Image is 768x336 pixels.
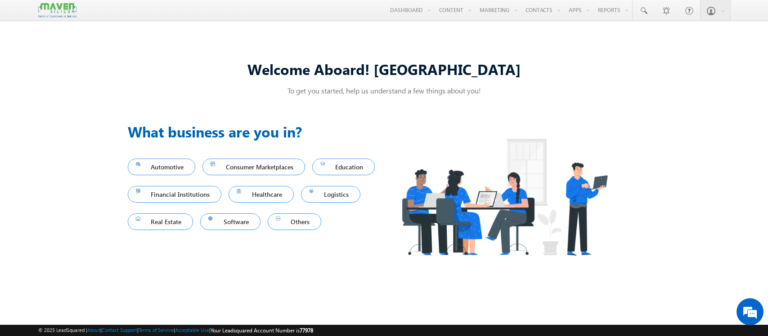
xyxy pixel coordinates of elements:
[136,188,214,200] span: Financial Institutions
[128,59,641,79] div: Welcome Aboard! [GEOGRAPHIC_DATA]
[384,121,624,273] img: Industry.png
[320,161,367,173] span: Education
[211,161,297,173] span: Consumer Marketplaces
[38,326,313,335] span: © 2025 LeadSquared | | | | |
[128,86,641,95] p: To get you started, help us understand a few things about you!
[175,327,209,333] a: Acceptable Use
[87,327,100,333] a: About
[237,188,286,200] span: Healthcare
[300,327,313,334] span: 77978
[211,327,313,334] span: Your Leadsquared Account Number is
[136,216,185,228] span: Real Estate
[128,121,384,142] h3: What business are you in?
[208,216,252,228] span: Software
[309,188,353,200] span: Logistics
[102,327,137,333] a: Contact Support
[136,161,188,173] span: Automotive
[38,2,76,18] img: Custom Logo
[139,327,174,333] a: Terms of Service
[276,216,314,228] span: Others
